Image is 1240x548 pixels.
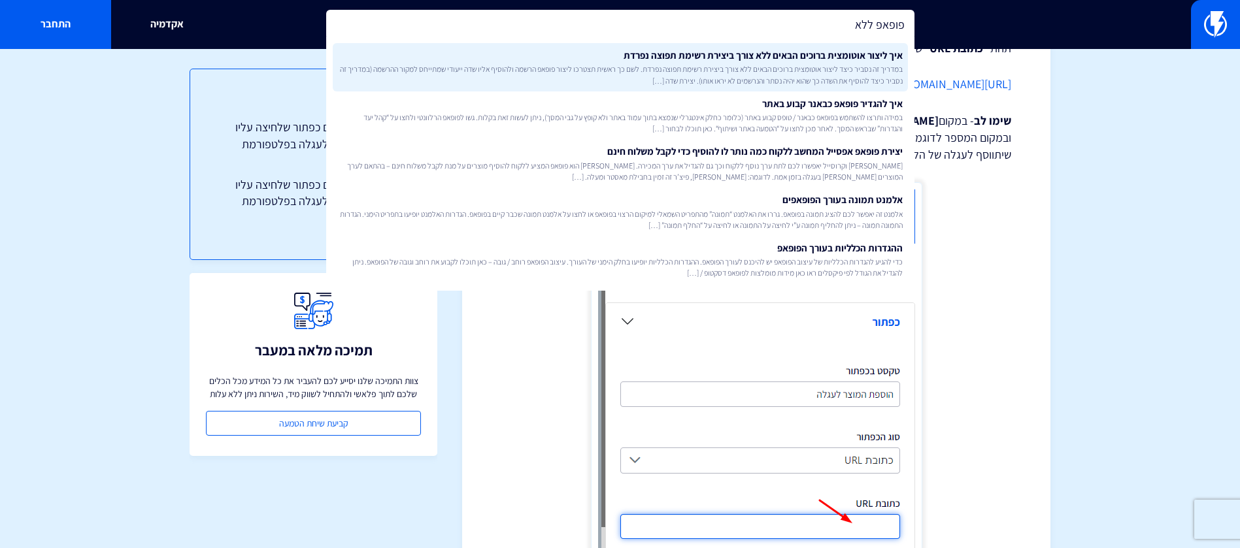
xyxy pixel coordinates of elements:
[930,40,983,56] strong: כתובת URL
[216,119,411,169] a: איך ליצור פופאפ עם כפתור שלחיצה עליו מכניסה את המוצר לעגלה בפלטפורמת Shopify
[206,374,421,400] p: צוות התמיכה שלנו יסייע לכם להעביר את כל המידע מכל הכלים שלכם לתוך פלאשי ולהתחיל לשווק מיד, השירות...
[255,342,373,358] h3: תמיכה מלאה במעבר
[333,236,908,284] a: ההגדרות הכלליות בעורך הפופאפכדי להגיע להגדרות הכלליות של עיצוב הפופאפ יש להיכנס לעורך הפופאפ. ההג...
[333,91,908,140] a: איך להגדיר פופאפ כבאנר קבוע באתרבמידה ותרצו להשתמש בפופאפ כבאנר / טופס קבוע באתר (כלומר כחלק אינט...
[216,176,411,227] a: איך ליצור פופאפ עם כפתור שלחיצה עליו מכניסה את המוצר לעגלה בפלטפורמת WooCommerce
[326,10,914,40] input: חיפוש מהיר...
[333,187,908,236] a: אלמנט תמונה בעורך הפופאפיםאלמנט זה יאפשר לכם להציג תמונה בפופאפ. גררו את האלמנט “תמונה” מהתפריט ה...
[333,139,908,187] a: יצירת פופאפ אפסייל המחשב ללקוח כמה נותר לו להוסיף כדי לקבל משלוח חינם[PERSON_NAME] וקרוסייל יאפשר...
[333,43,908,91] a: איך ליצור אוטומצית ברוכים הבאים ללא צורך ביצירת רשימת תפוצה נפרדתבמדריך זה נסביר כיצד ליצור אוטומ...
[338,112,903,134] span: במידה ותרצו להשתמש בפופאפ כבאנר / טופס קבוע באתר (כלומר כחלק אינטגרלי שנמצא בתוך עמוד באתר ולא קו...
[974,113,1011,128] strong: שימו לב
[338,160,903,182] span: [PERSON_NAME] וקרוסייל יאפשרו לכם לתת ערך נוסף ללקוח וכך גם להגדיל את ערך המכירה. [PERSON_NAME] ה...
[338,256,903,278] span: כדי להגיע להגדרות הכלליות של עיצוב הפופאפ יש להיכנס לעורך הפופאפ. ההגדרות הכלליות יופיעו בחלק הימ...
[206,411,421,436] a: קביעת שיחת הטמעה
[338,63,903,86] span: במדריך זה נסביר כיצד ליצור אוטומצית ברוכים הבאים ללא צורך ביצירת רשימת תפוצה נפרדת. לשם כך ראשית ...
[338,208,903,231] span: אלמנט זה יאפשר לכם להציג תמונה בפופאפ. גררו את האלמנט “תמונה” מהתפריט השמאלי למיקום הרצוי בפופאפ ...
[902,76,1011,91] a: [URL][DOMAIN_NAME]
[216,95,411,112] h3: תוכן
